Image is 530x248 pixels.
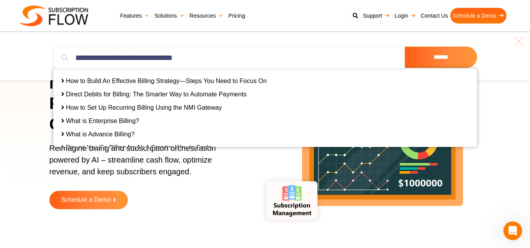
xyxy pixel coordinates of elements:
[66,78,267,84] a: How to Build An Effective Billing Strategy—Steps You Need to Focus On
[49,191,128,209] a: Schedule a Demo
[49,142,235,185] p: Reimagine billing and subscription orchestration powered by AI – streamline cash flow, optimize r...
[66,144,212,151] a: Pay as You Go Billing for AI: A Smarter Way to Scale
[503,221,522,240] iframe: Intercom live chat
[392,8,418,24] a: Login
[226,8,248,24] a: Pricing
[61,197,111,203] span: Schedule a Demo
[66,104,222,111] a: How to Set Up Recurring Billing Using the NMI Gateway
[450,8,506,24] a: Schedule a Demo
[152,8,187,24] a: Solutions
[418,8,450,24] a: Contact Us
[66,91,247,98] a: Direct Debits for Billing: The Smarter Way to Automate Payments
[187,8,226,24] a: Resources
[20,5,88,26] img: Subscriptionflow
[66,131,135,138] a: What is Advance Billing?
[118,8,152,24] a: Features
[361,8,392,24] a: Support
[66,118,139,124] a: What is Enterprise Billing?
[49,73,245,135] h1: Next-Gen AI Billing Platform to Power Growth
